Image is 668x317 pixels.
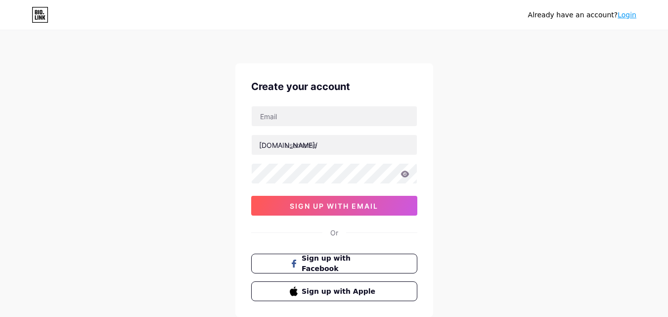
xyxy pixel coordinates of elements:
span: Sign up with Facebook [302,253,378,274]
span: sign up with email [290,202,378,210]
div: [DOMAIN_NAME]/ [259,140,317,150]
div: Already have an account? [528,10,636,20]
div: Create your account [251,79,417,94]
input: username [252,135,417,155]
input: Email [252,106,417,126]
div: Or [330,227,338,238]
button: sign up with email [251,196,417,216]
a: Login [618,11,636,19]
button: Sign up with Facebook [251,254,417,273]
button: Sign up with Apple [251,281,417,301]
span: Sign up with Apple [302,286,378,297]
